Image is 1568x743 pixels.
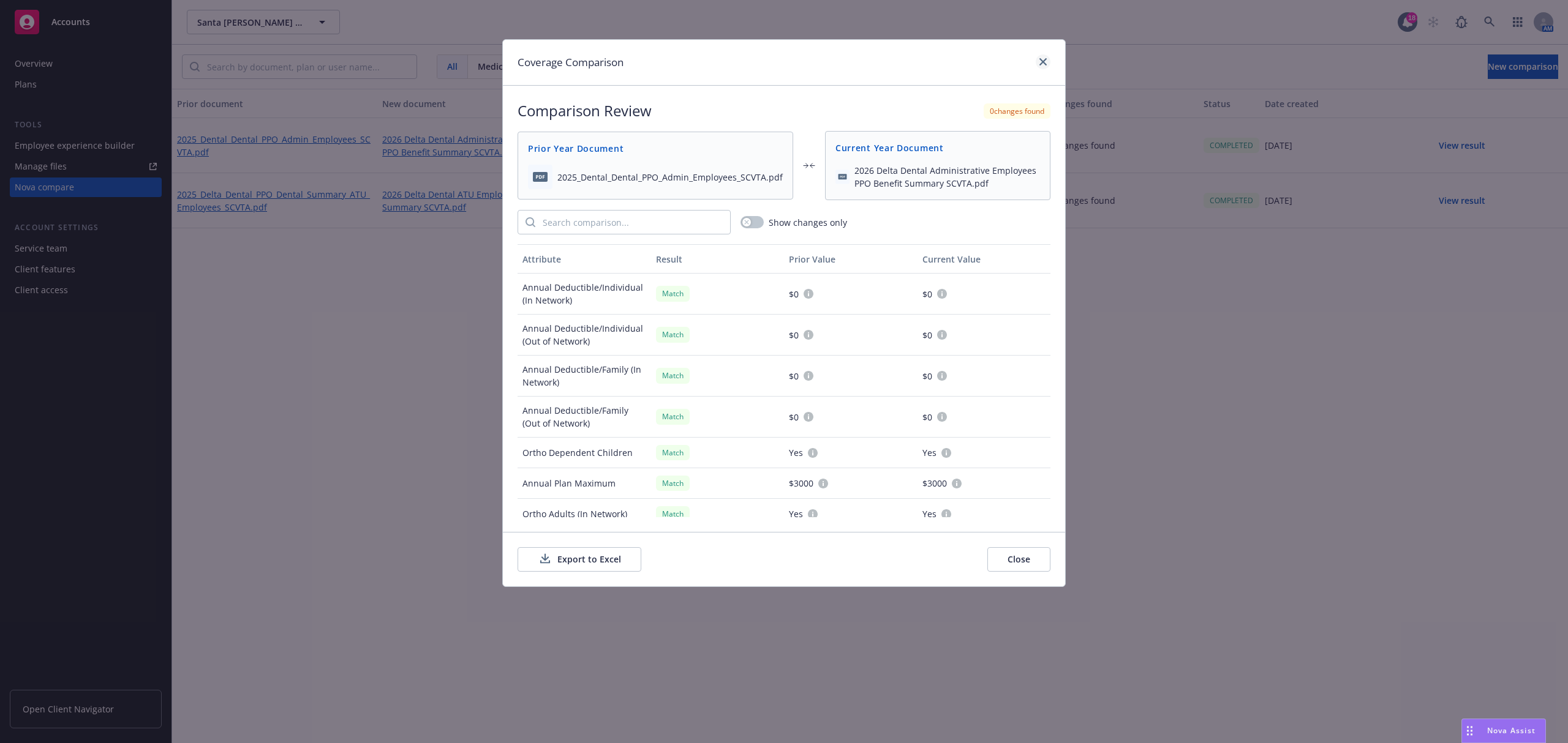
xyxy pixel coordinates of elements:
div: Prior Value [789,253,913,266]
div: Current Value [922,253,1046,266]
span: $3000 [789,477,813,490]
h2: Comparison Review [518,100,652,121]
div: Annual Deductible/Individual (Out of Network) [518,315,651,356]
div: Annual Deductible/Family (In Network) [518,356,651,397]
span: Yes [922,446,937,459]
h1: Coverage Comparison [518,54,624,70]
div: Match [656,327,690,342]
button: Result [651,244,785,274]
button: Close [987,547,1050,572]
div: Drag to move [1462,719,1477,742]
div: Annual Deductible/Individual (In Network) [518,274,651,315]
span: $0 [922,411,932,424]
div: Match [656,368,690,383]
div: Result [656,253,780,266]
div: Match [656,286,690,301]
span: 2026 Delta Dental Administrative Employees PPO Benefit Summary SCVTA.pdf [854,164,1040,190]
span: $0 [922,370,932,383]
span: $0 [789,329,799,342]
button: Attribute [518,244,651,274]
span: Show changes only [769,216,847,229]
svg: Search [526,217,535,227]
span: 2025_Dental_Dental_PPO_Admin_Employees_SCVTA.pdf [557,171,783,184]
div: Ortho Dependent Children [518,438,651,468]
span: Nova Assist [1487,725,1536,736]
div: Match [656,445,690,460]
div: Match [656,506,690,521]
div: Match [656,476,690,491]
span: Yes [789,446,803,459]
div: 0 changes found [984,103,1050,119]
div: Match [656,409,690,424]
span: Current Year Document [835,141,1040,154]
span: $3000 [922,477,947,490]
span: Yes [922,507,937,520]
button: Export to Excel [518,547,641,572]
div: Attribute [522,253,646,266]
span: $0 [789,288,799,301]
div: Annual Deductible/Family (Out of Network) [518,397,651,438]
button: Nova Assist [1461,719,1546,743]
span: $0 [922,288,932,301]
a: close [1036,54,1050,69]
div: Annual Plan Maximum [518,468,651,499]
button: Current Value [918,244,1051,274]
span: $0 [789,370,799,383]
button: Prior Value [784,244,918,274]
div: Ortho Adults (In Network) [518,499,651,529]
span: Prior Year Document [528,142,783,155]
span: Yes [789,507,803,520]
span: $0 [922,329,932,342]
span: $0 [789,411,799,424]
input: Search comparison... [535,211,730,234]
